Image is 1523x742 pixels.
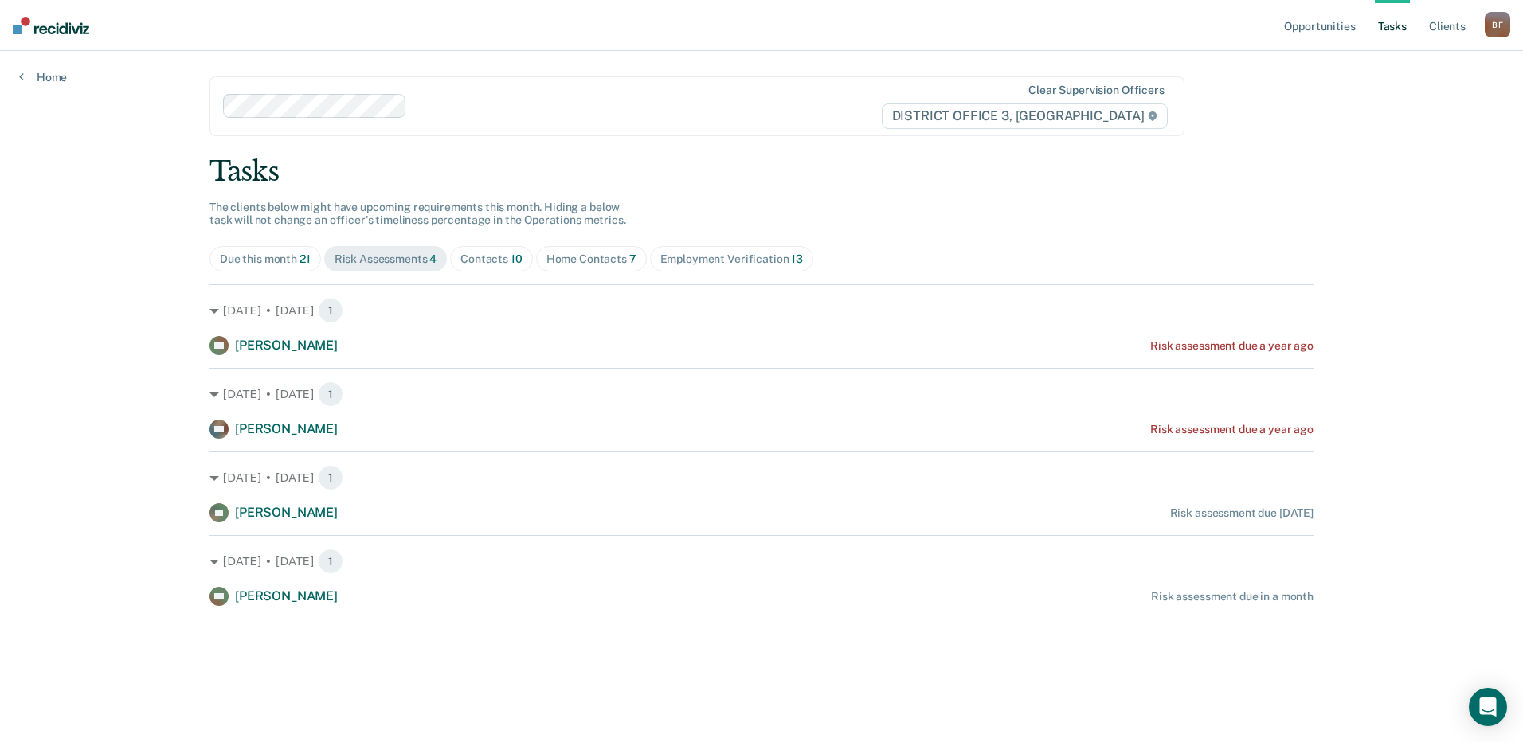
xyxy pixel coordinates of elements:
div: Risk assessment due a year ago [1150,339,1314,353]
span: [PERSON_NAME] [235,338,338,353]
span: DISTRICT OFFICE 3, [GEOGRAPHIC_DATA] [882,103,1168,129]
span: 1 [318,381,343,407]
span: 1 [318,549,343,574]
div: [DATE] • [DATE] 1 [209,549,1314,574]
span: [PERSON_NAME] [235,505,338,520]
div: Risk assessment due a year ago [1150,423,1314,436]
div: [DATE] • [DATE] 1 [209,298,1314,323]
div: Open Intercom Messenger [1469,688,1507,726]
span: 4 [429,252,437,265]
span: [PERSON_NAME] [235,421,338,436]
div: Tasks [209,155,1314,188]
span: 13 [791,252,803,265]
div: Risk assessment due in a month [1151,590,1314,603]
span: [PERSON_NAME] [235,588,338,603]
div: [DATE] • [DATE] 1 [209,381,1314,407]
div: Home Contacts [546,252,636,266]
div: Risk assessment due [DATE] [1170,506,1314,520]
span: The clients below might have upcoming requirements this month. Hiding a below task will not chang... [209,201,626,227]
span: 10 [511,252,523,265]
a: Home [19,70,67,84]
div: Employment Verification [660,252,803,266]
button: BF [1485,12,1510,37]
span: 1 [318,465,343,490]
div: Risk Assessments [335,252,437,266]
div: Clear supervision officers [1028,84,1164,97]
div: Contacts [460,252,523,266]
span: 21 [300,252,311,265]
div: Due this month [220,252,311,266]
span: 7 [629,252,636,265]
img: Recidiviz [13,17,89,34]
div: [DATE] • [DATE] 1 [209,465,1314,490]
div: B F [1485,12,1510,37]
span: 1 [318,298,343,323]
